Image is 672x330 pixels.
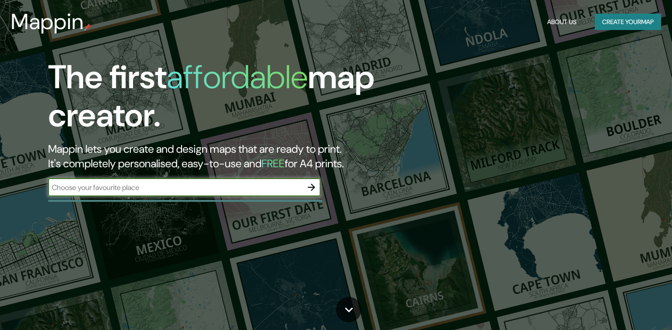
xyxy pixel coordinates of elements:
h3: Mappin [11,9,84,35]
input: Choose your favourite place [48,182,302,193]
h1: The first map creator. [48,58,384,142]
h5: FREE [262,156,285,170]
button: Create yourmap [595,14,661,30]
button: About Us [544,14,580,30]
h2: Mappin lets you create and design maps that are ready to print. It's completely personalised, eas... [48,142,384,171]
img: mappin-pin [84,24,91,31]
h1: affordable [167,56,308,98]
iframe: Help widget launcher [591,295,662,320]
